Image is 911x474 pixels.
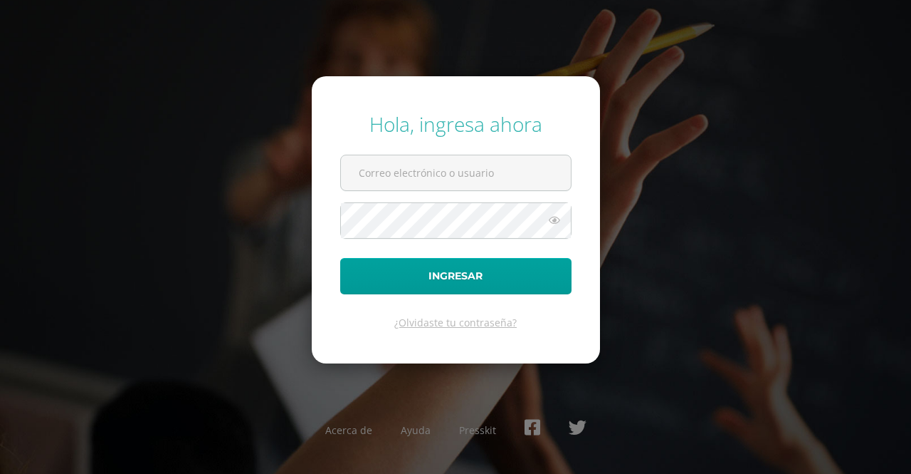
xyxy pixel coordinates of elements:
a: Acerca de [325,423,372,437]
input: Correo electrónico o usuario [341,155,571,190]
a: ¿Olvidaste tu contraseña? [394,316,517,329]
button: Ingresar [340,258,572,294]
a: Presskit [459,423,496,437]
div: Hola, ingresa ahora [340,110,572,138]
a: Ayuda [401,423,431,437]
